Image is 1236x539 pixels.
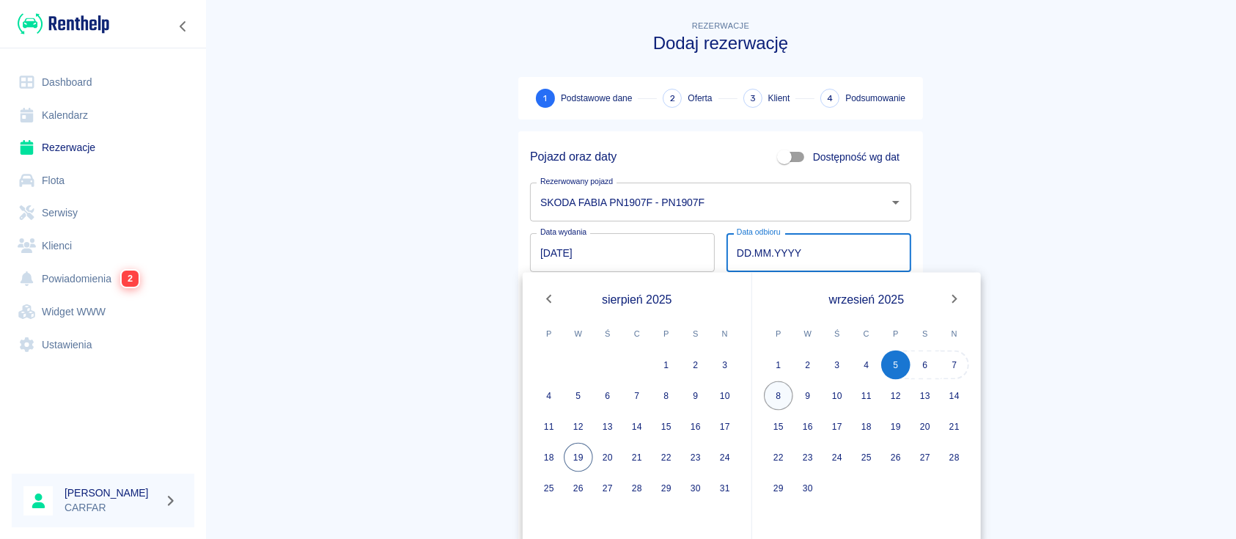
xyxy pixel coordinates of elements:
[829,290,905,308] span: wrzesień 2025
[534,474,564,503] button: 25
[881,381,911,411] button: 12
[852,381,881,411] button: 11
[653,320,680,349] span: piątek
[65,500,158,516] p: CARFAR
[726,233,911,272] input: DD.MM.YYYY
[940,381,969,411] button: 14
[881,412,911,441] button: 19
[710,351,740,380] button: 3
[652,351,681,380] button: 1
[852,412,881,441] button: 18
[12,131,194,164] a: Rezerwacje
[12,329,194,362] a: Ustawienia
[853,320,880,349] span: czwartek
[518,33,923,54] h3: Dodaj rezerwację
[852,443,881,472] button: 25
[652,443,681,472] button: 22
[823,443,852,472] button: 24
[681,443,710,472] button: 23
[793,443,823,472] button: 23
[593,412,622,441] button: 13
[622,443,652,472] button: 21
[793,381,823,411] button: 9
[12,197,194,230] a: Serwisy
[688,92,712,105] span: Oferta
[824,320,850,349] span: środa
[793,412,823,441] button: 16
[737,227,781,238] label: Data odbioru
[795,320,821,349] span: wtorek
[12,230,194,263] a: Klienci
[564,412,593,441] button: 12
[823,381,852,411] button: 10
[710,443,740,472] button: 24
[652,381,681,411] button: 8
[652,412,681,441] button: 15
[710,412,740,441] button: 17
[827,91,833,106] span: 4
[622,474,652,503] button: 28
[912,320,938,349] span: sobota
[12,164,194,197] a: Flota
[911,381,940,411] button: 13
[12,99,194,132] a: Kalendarz
[712,320,738,349] span: niedziela
[534,285,564,314] button: Previous month
[750,91,756,106] span: 3
[602,290,672,308] span: sierpień 2025
[681,351,710,380] button: 2
[536,320,562,349] span: poniedziałek
[540,176,613,187] label: Rezerwowany pojazd
[845,92,905,105] span: Podsumowanie
[540,227,586,238] label: Data wydania
[710,474,740,503] button: 31
[681,474,710,503] button: 30
[534,381,564,411] button: 4
[886,192,906,213] button: Otwórz
[564,381,593,411] button: 5
[823,351,852,380] button: 3
[768,92,790,105] span: Klient
[530,150,617,164] h5: Pojazd oraz daty
[683,320,709,349] span: sobota
[122,271,139,287] span: 2
[883,320,909,349] span: piątek
[911,443,940,472] button: 27
[764,443,793,472] button: 22
[624,320,650,349] span: czwartek
[12,262,194,296] a: Powiadomienia2
[595,320,621,349] span: środa
[940,412,969,441] button: 21
[793,351,823,380] button: 2
[692,21,749,30] span: Rezerwacje
[565,320,592,349] span: wtorek
[852,351,881,380] button: 4
[593,443,622,472] button: 20
[534,412,564,441] button: 11
[911,412,940,441] button: 20
[823,412,852,441] button: 17
[813,150,900,165] span: Dostępność wg dat
[940,443,969,472] button: 28
[911,351,940,380] button: 6
[12,12,109,36] a: Renthelp logo
[561,92,632,105] span: Podstawowe dane
[764,412,793,441] button: 15
[564,443,593,472] button: 19
[710,381,740,411] button: 10
[764,381,793,411] button: 8
[534,443,564,472] button: 18
[622,412,652,441] button: 14
[765,320,792,349] span: poniedziałek
[670,91,675,106] span: 2
[12,296,194,329] a: Widget WWW
[172,17,194,36] button: Zwiń nawigację
[764,351,793,380] button: 1
[941,320,968,349] span: niedziela
[593,474,622,503] button: 27
[681,412,710,441] button: 16
[65,485,158,500] h6: [PERSON_NAME]
[593,381,622,411] button: 6
[681,381,710,411] button: 9
[564,474,593,503] button: 26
